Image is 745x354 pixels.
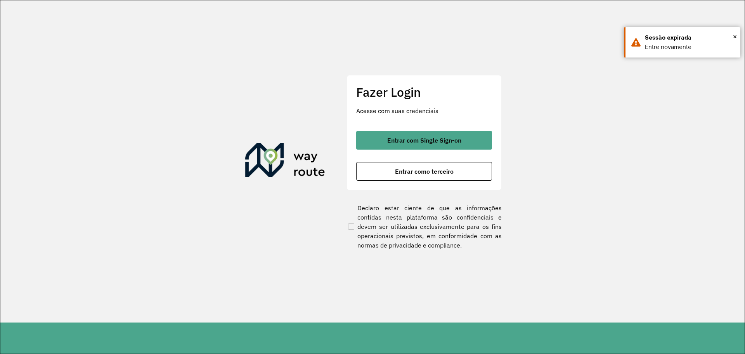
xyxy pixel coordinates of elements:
span: × [733,31,737,42]
span: Entrar com Single Sign-on [387,137,461,143]
label: Declaro estar ciente de que as informações contidas nesta plataforma são confidenciais e devem se... [347,203,502,250]
span: Entrar como terceiro [395,168,454,174]
button: button [356,131,492,150]
img: Roteirizador AmbevTech [245,143,325,180]
div: Sessão expirada [645,33,735,42]
button: Close [733,31,737,42]
h2: Fazer Login [356,85,492,99]
div: Entre novamente [645,42,735,52]
p: Acesse com suas credenciais [356,106,492,115]
button: button [356,162,492,181]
